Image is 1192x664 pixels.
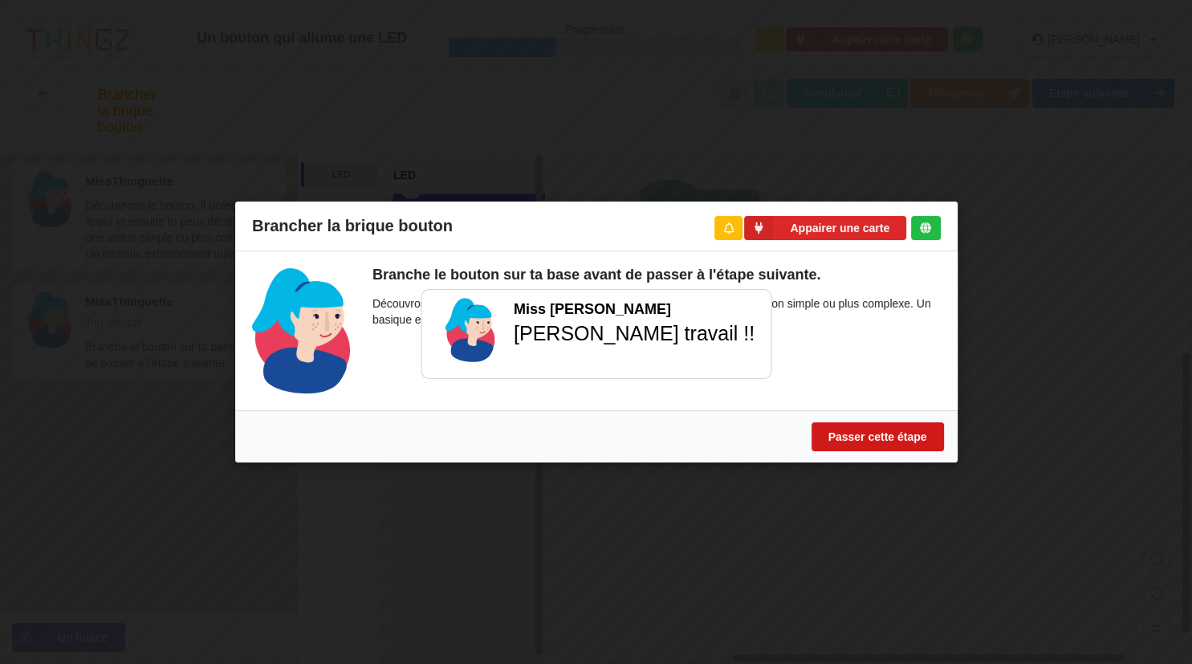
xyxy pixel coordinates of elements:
[372,295,940,328] p: Découvrons le bouton, il détecte un appui et ensuite tu peux déclencher une action simple ou plus...
[910,216,940,240] div: Tu es connecté au serveur de création de Thingz
[372,266,940,284] div: Branche le bouton sur ta base avant de passer à l'étape suivante.
[744,216,906,241] button: Appairer une carte
[514,301,755,325] div: Miss [PERSON_NAME]
[811,422,943,451] button: Passer cette étape
[252,268,350,393] img: miss.svg
[514,325,755,341] div: [PERSON_NAME] travail !!
[235,202,958,251] div: Brancher la brique bouton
